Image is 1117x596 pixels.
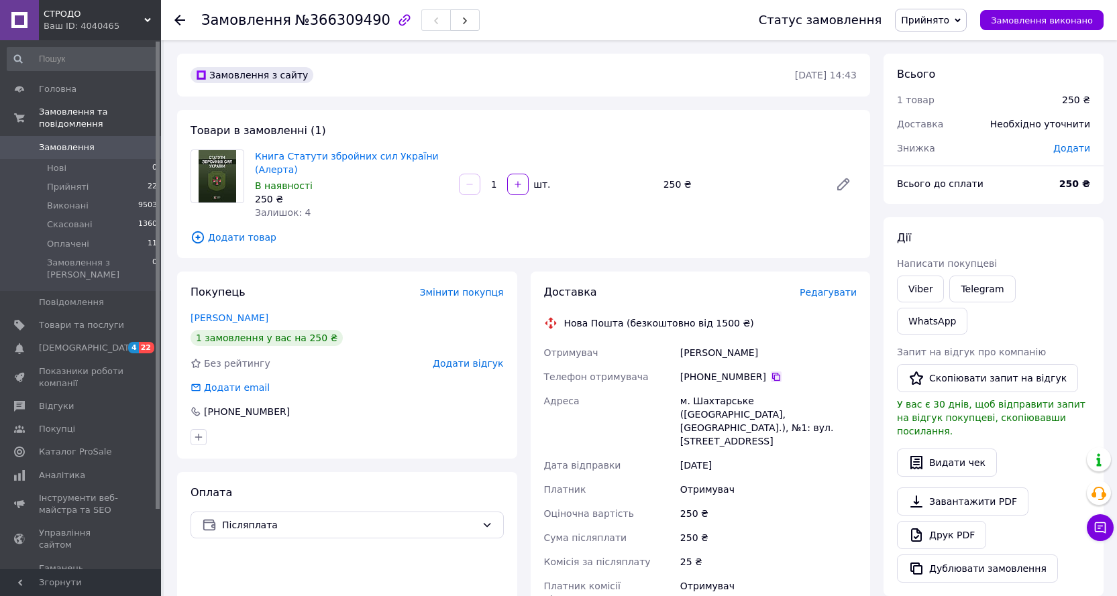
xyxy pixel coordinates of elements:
div: 25 ₴ [678,550,859,574]
a: Telegram [949,276,1015,302]
span: Доставка [544,286,597,298]
div: 250 ₴ [255,192,448,206]
span: Замовлення виконано [991,15,1093,25]
span: 11 [148,238,157,250]
span: Написати покупцеві [897,258,997,269]
b: 250 ₴ [1059,178,1090,189]
span: Головна [39,83,76,95]
div: [PERSON_NAME] [678,341,859,365]
div: Необхідно уточнити [982,109,1098,139]
span: 4 [128,342,139,353]
div: Додати email [203,381,271,394]
span: 22 [139,342,154,353]
div: 250 ₴ [658,175,825,194]
a: Viber [897,276,944,302]
time: [DATE] 14:43 [795,70,857,80]
span: Запит на відгук про компанію [897,347,1046,357]
span: Знижка [897,143,935,154]
span: Замовлення [201,12,291,28]
a: Друк PDF [897,521,986,549]
span: Дата відправки [544,460,621,471]
span: Телефон отримувача [544,371,649,382]
span: Замовлення [39,141,95,154]
div: [DATE] [678,453,859,477]
div: 250 ₴ [678,526,859,550]
a: Книга Статути збройних сил України (Алерта) [255,151,439,175]
span: Додати товар [191,230,857,245]
span: 1360 [138,219,157,231]
span: Додати відгук [433,358,503,369]
button: Дублювати замовлення [897,554,1058,583]
span: Товари в замовленні (1) [191,124,326,137]
a: WhatsApp [897,308,967,335]
span: Товари та послуги [39,319,124,331]
span: Повідомлення [39,296,104,308]
div: 1 замовлення у вас на 250 ₴ [191,330,343,346]
span: Адреса [544,396,580,406]
span: [DEMOGRAPHIC_DATA] [39,342,138,354]
span: Післяплата [222,518,476,532]
a: [PERSON_NAME] [191,312,268,323]
span: Відгуки [39,400,74,412]
div: Ваш ID: 4040465 [44,20,161,32]
input: Пошук [7,47,158,71]
span: Аналітика [39,469,85,481]
span: Виконані [47,200,89,212]
span: Замовлення з [PERSON_NAME] [47,257,152,281]
span: 0 [152,257,157,281]
span: Змінити покупця [420,287,504,298]
div: Нова Пошта (безкоштовно від 1500 ₴) [561,316,757,330]
span: СТРОДО [44,8,144,20]
div: Замовлення з сайту [191,67,313,83]
span: Замовлення та повідомлення [39,106,161,130]
div: Повернутися назад [174,13,185,27]
span: Показники роботи компанії [39,365,124,390]
div: Додати email [189,381,271,394]
button: Скопіювати запит на відгук [897,364,1078,392]
span: Залишок: 4 [255,207,311,218]
span: Платник [544,484,586,495]
span: 0 [152,162,157,174]
span: Оплачені [47,238,89,250]
span: Управління сайтом [39,527,124,551]
span: Всього до сплати [897,178,983,189]
span: №366309490 [295,12,390,28]
span: Доставка [897,119,943,129]
div: [PHONE_NUMBER] [680,370,857,383]
span: У вас є 30 днів, щоб відправити запит на відгук покупцеві, скопіювавши посилання. [897,399,1085,436]
span: Редагувати [800,287,857,298]
span: 9503 [138,200,157,212]
button: Видати чек [897,449,997,477]
span: Прийняті [47,181,89,193]
div: Статус замовлення [759,13,882,27]
div: Отримувач [678,477,859,501]
span: Інструменти веб-майстра та SEO [39,492,124,516]
span: Прийнято [901,15,949,25]
span: Отримувач [544,347,598,358]
span: Покупець [191,286,246,298]
span: 22 [148,181,157,193]
span: Без рейтингу [204,358,270,369]
div: 250 ₴ [678,501,859,526]
span: Скасовані [47,219,93,231]
a: Завантажити PDF [897,487,1028,516]
span: Всього [897,68,935,80]
span: Гаманець компанії [39,562,124,587]
span: Комісія за післяплату [544,556,651,567]
button: Чат з покупцем [1087,514,1114,541]
span: Оплата [191,486,232,499]
span: Покупці [39,423,75,435]
div: [PHONE_NUMBER] [203,405,291,418]
span: Оціночна вартість [544,508,634,519]
a: Редагувати [830,171,857,198]
button: Замовлення виконано [980,10,1104,30]
span: Додати [1053,143,1090,154]
div: шт. [530,178,551,191]
span: Каталог ProSale [39,446,111,458]
span: 1 товар [897,95,935,105]
span: Сума післяплати [544,532,627,543]
span: Нові [47,162,66,174]
div: 250 ₴ [1062,93,1090,107]
span: В наявності [255,180,313,191]
span: Дії [897,231,911,244]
